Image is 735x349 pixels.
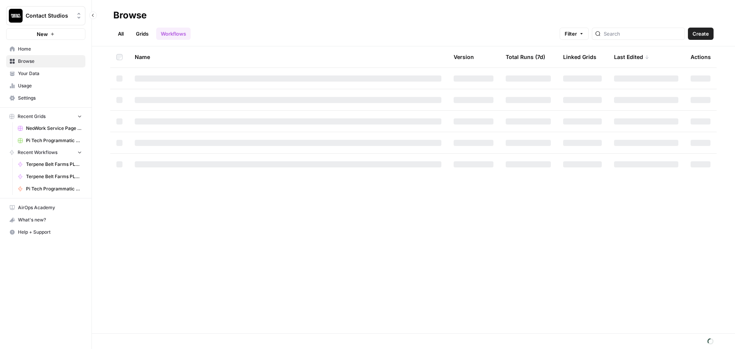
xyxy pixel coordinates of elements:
span: Your Data [18,70,82,77]
div: Linked Grids [563,46,596,67]
span: Pi Tech Programmatic Service pages [26,185,82,192]
span: Settings [18,95,82,102]
a: Terpene Belt Farms PLP Descriptions (v1) [14,170,85,183]
a: Your Data [6,67,85,80]
span: Help + Support [18,229,82,236]
span: Home [18,46,82,52]
button: Workspace: Contact Studios [6,6,85,25]
button: What's new? [6,214,85,226]
span: Usage [18,82,82,89]
span: Create [693,30,709,38]
a: Home [6,43,85,55]
a: NeoWork Service Page Grid v1 [14,122,85,134]
a: Terpene Belt Farms PLP Descriptions (Text Output) [14,158,85,170]
button: Recent Grids [6,111,85,122]
span: Recent Grids [18,113,46,120]
a: AirOps Academy [6,202,85,214]
a: Usage [6,80,85,92]
a: Workflows [156,28,191,40]
span: Filter [565,30,577,38]
a: Pi Tech Programmatic Service pages Grid [14,134,85,147]
div: Actions [691,46,711,67]
a: Pi Tech Programmatic Service pages [14,183,85,195]
a: Grids [131,28,153,40]
span: Terpene Belt Farms PLP Descriptions (Text Output) [26,161,82,168]
button: Recent Workflows [6,147,85,158]
span: Terpene Belt Farms PLP Descriptions (v1) [26,173,82,180]
div: Last Edited [614,46,649,67]
span: Contact Studios [26,12,72,20]
span: Recent Workflows [18,149,57,156]
span: AirOps Academy [18,204,82,211]
button: Create [688,28,714,40]
a: All [113,28,128,40]
div: Browse [113,9,147,21]
div: Version [454,46,474,67]
span: New [37,30,48,38]
div: What's new? [7,214,85,226]
button: Filter [560,28,589,40]
span: Browse [18,58,82,65]
button: Help + Support [6,226,85,238]
div: Total Runs (7d) [506,46,545,67]
a: Browse [6,55,85,67]
span: NeoWork Service Page Grid v1 [26,125,82,132]
button: New [6,28,85,40]
input: Search [604,30,681,38]
div: Name [135,46,441,67]
a: Settings [6,92,85,104]
span: Pi Tech Programmatic Service pages Grid [26,137,82,144]
img: Contact Studios Logo [9,9,23,23]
